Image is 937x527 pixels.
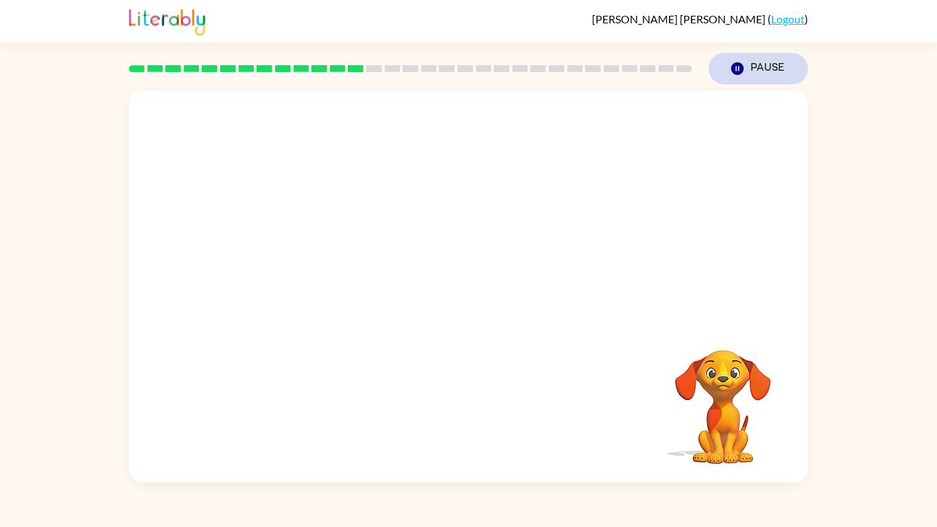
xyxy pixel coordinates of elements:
[592,12,768,25] span: [PERSON_NAME] [PERSON_NAME]
[654,329,792,466] video: Your browser must support playing .mp4 files to use Literably. Please try using another browser.
[771,12,805,25] a: Logout
[709,53,808,84] button: Pause
[592,12,808,25] div: ( )
[129,5,205,36] img: Literably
